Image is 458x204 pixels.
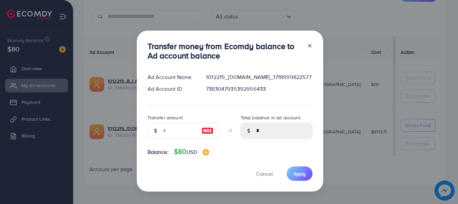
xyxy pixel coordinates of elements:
img: image [203,149,209,156]
span: Cancel [256,170,273,177]
h4: $80 [174,148,209,156]
span: USD [186,148,197,156]
button: Cancel [248,166,281,181]
span: Balance: [148,148,169,156]
button: Apply [287,166,312,181]
div: 1012215_[DOMAIN_NAME]_1718999822577 [201,73,318,81]
div: 7383047935392956433 [201,85,318,93]
label: Total balance in ad account [241,114,300,121]
h3: Transfer money from Ecomdy balance to Ad account balance [148,41,302,61]
img: image [202,127,214,135]
div: Ad Account ID [142,85,201,93]
div: Ad Account Name [142,73,201,81]
span: Apply [293,170,306,177]
label: Transfer amount [148,114,183,121]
